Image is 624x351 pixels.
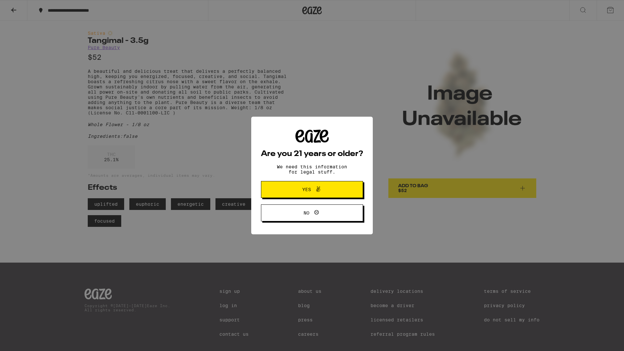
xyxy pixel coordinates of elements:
[583,331,617,348] iframe: Opens a widget where you can find more information
[271,164,353,175] p: We need this information for legal stuff.
[261,204,363,221] button: No
[261,150,363,158] h2: Are you 21 years or older?
[304,211,309,215] span: No
[302,187,311,192] span: Yes
[261,181,363,198] button: Yes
